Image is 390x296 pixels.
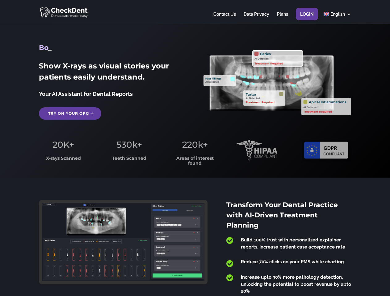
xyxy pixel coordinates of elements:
a: Data Privacy [244,12,269,24]
a: English [324,12,351,24]
a: Try on your OPG [39,107,101,120]
span: Bo [39,43,48,52]
h2: Show X-rays as visual stories your patients easily understand. [39,60,186,86]
a: Contact Us [213,12,236,24]
span: Increase upto 30% more pathology detection, unlocking the potential to boost revenue by upto 20% [241,274,351,294]
span: 20K+ [52,139,74,150]
span: English [330,12,345,17]
span: Transform Your Dental Practice with AI-Driven Treatment Planning [226,201,338,229]
span: 530k+ [116,139,142,150]
span:  [226,236,233,245]
span: Reduce 70% clicks on your PMS while charting [241,259,344,265]
h3: Areas of interest found [171,156,220,169]
span: Your AI Assistant for Dental Reports [39,91,133,97]
a: Login [300,12,314,24]
span: Build 100% trust with personalized explainer reports. Increase patient case acceptance rate [241,237,345,250]
span:  [226,274,233,282]
img: X_Ray_annotated [203,50,351,115]
img: CheckDent AI [40,6,88,18]
span:  [226,260,233,268]
span: _ [48,43,52,52]
a: Plans [277,12,288,24]
span: 220k+ [182,139,208,150]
